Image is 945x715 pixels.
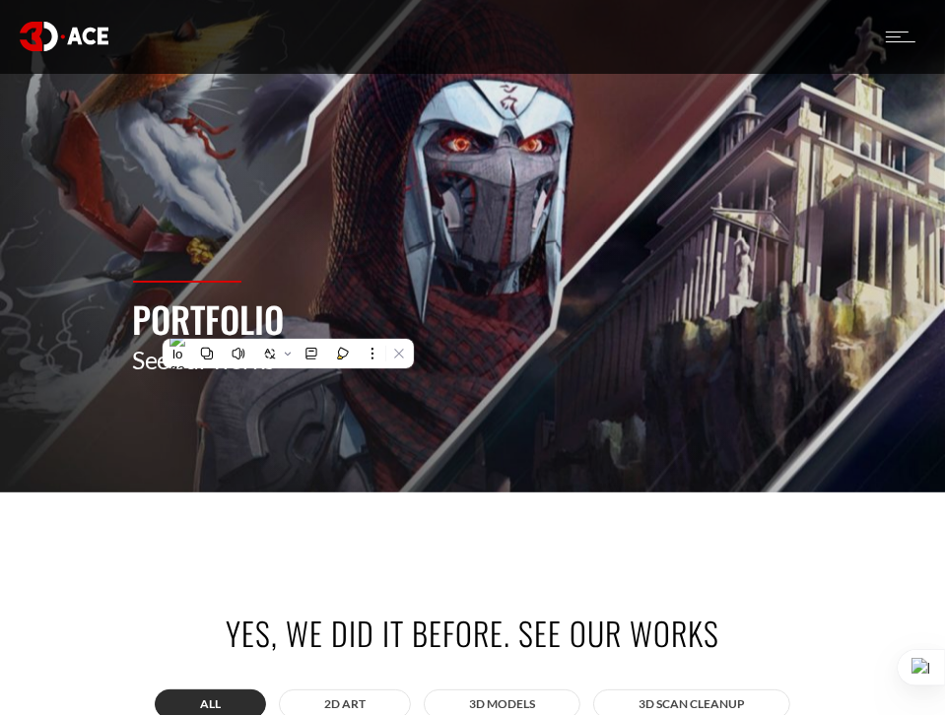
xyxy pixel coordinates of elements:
h2: Yes, we did it before. See our works [133,611,813,655]
img: logo white [20,22,108,50]
h1: Portfolio [133,292,813,345]
p: See our works [133,345,813,374]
